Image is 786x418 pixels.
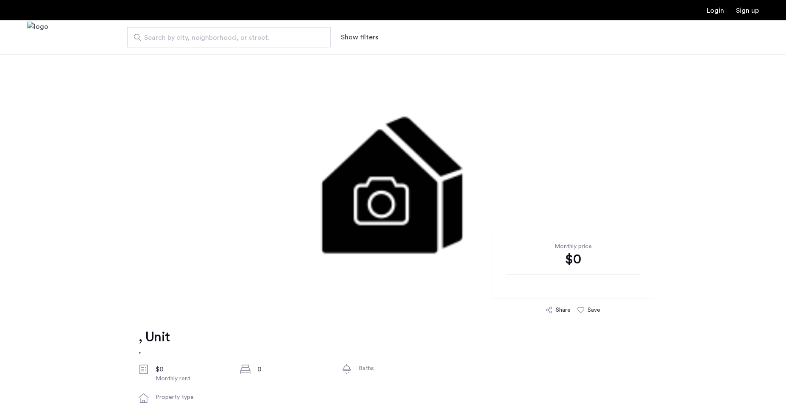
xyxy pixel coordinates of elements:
[156,374,227,383] div: Monthly rent
[127,27,331,47] input: Apartment Search
[257,364,329,374] div: 0
[139,329,170,346] h1: , Unit
[156,364,227,374] div: $0
[736,7,759,14] a: Registration
[556,306,571,314] div: Share
[139,329,170,356] a: , Unit,
[359,364,430,373] div: Baths
[506,242,640,251] div: Monthly price
[341,32,378,42] button: Show or hide filters
[27,22,48,53] a: Cazamio Logo
[144,33,307,43] span: Search by city, neighborhood, or street.
[707,7,724,14] a: Login
[506,251,640,268] div: $0
[588,306,600,314] div: Save
[142,54,645,308] img: 3.gif
[139,346,170,356] h2: ,
[27,22,48,53] img: logo
[156,393,227,401] div: Property type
